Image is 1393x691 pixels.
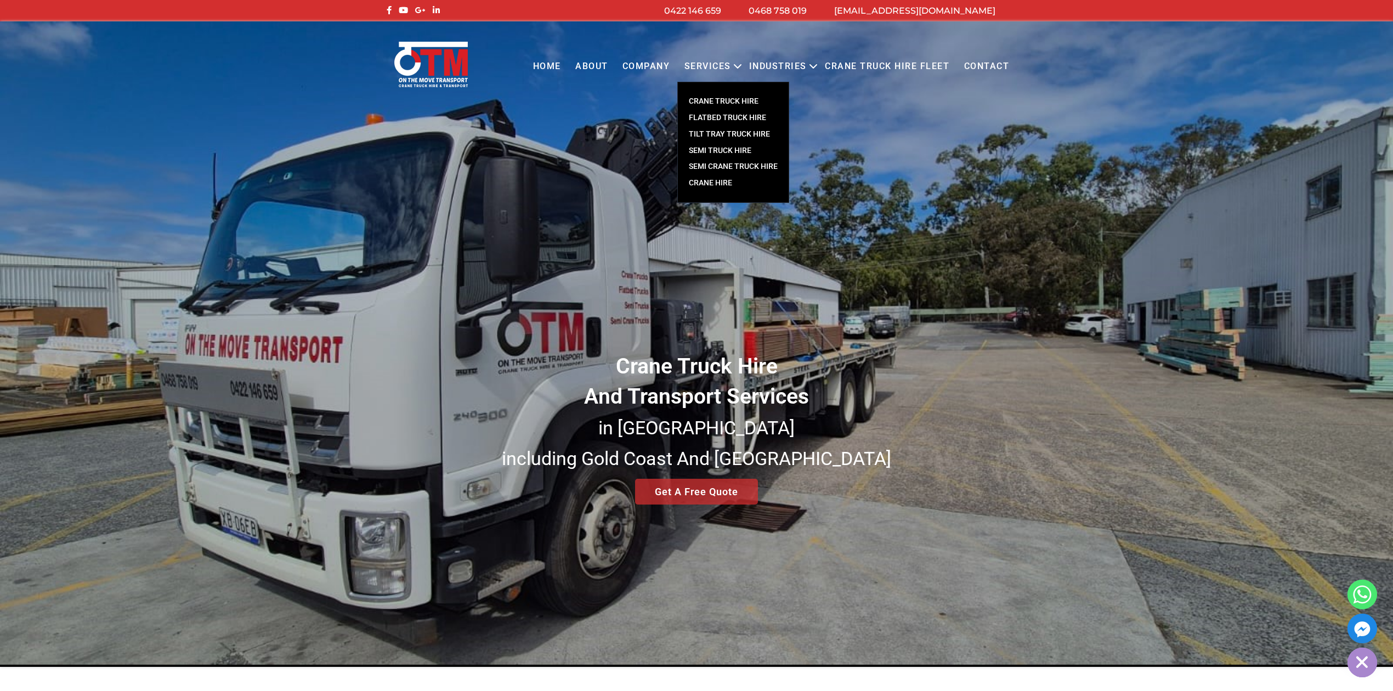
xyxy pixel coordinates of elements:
a: 0468 758 019 [749,5,807,16]
a: Whatsapp [1347,580,1377,609]
a: Get A Free Quote [635,479,758,505]
a: Crane Hire [678,175,789,191]
a: Home [525,52,568,82]
a: COMPANY [615,52,677,82]
small: in [GEOGRAPHIC_DATA] including Gold Coast And [GEOGRAPHIC_DATA] [502,417,891,469]
a: Services [677,52,738,82]
a: FLATBED TRUCK HIRE [678,110,789,126]
a: SEMI TRUCK HIRE [678,143,789,159]
a: 0422 146 659 [664,5,721,16]
a: TILT TRAY TRUCK HIRE [678,126,789,143]
a: SEMI CRANE TRUCK HIRE [678,158,789,175]
a: Contact [956,52,1016,82]
a: Facebook_Messenger [1347,614,1377,643]
a: CRANE TRUCK HIRE [678,93,789,110]
a: Industries [742,52,814,82]
a: [EMAIL_ADDRESS][DOMAIN_NAME] [834,5,995,16]
a: About [568,52,615,82]
a: Crane Truck Hire Fleet [818,52,956,82]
